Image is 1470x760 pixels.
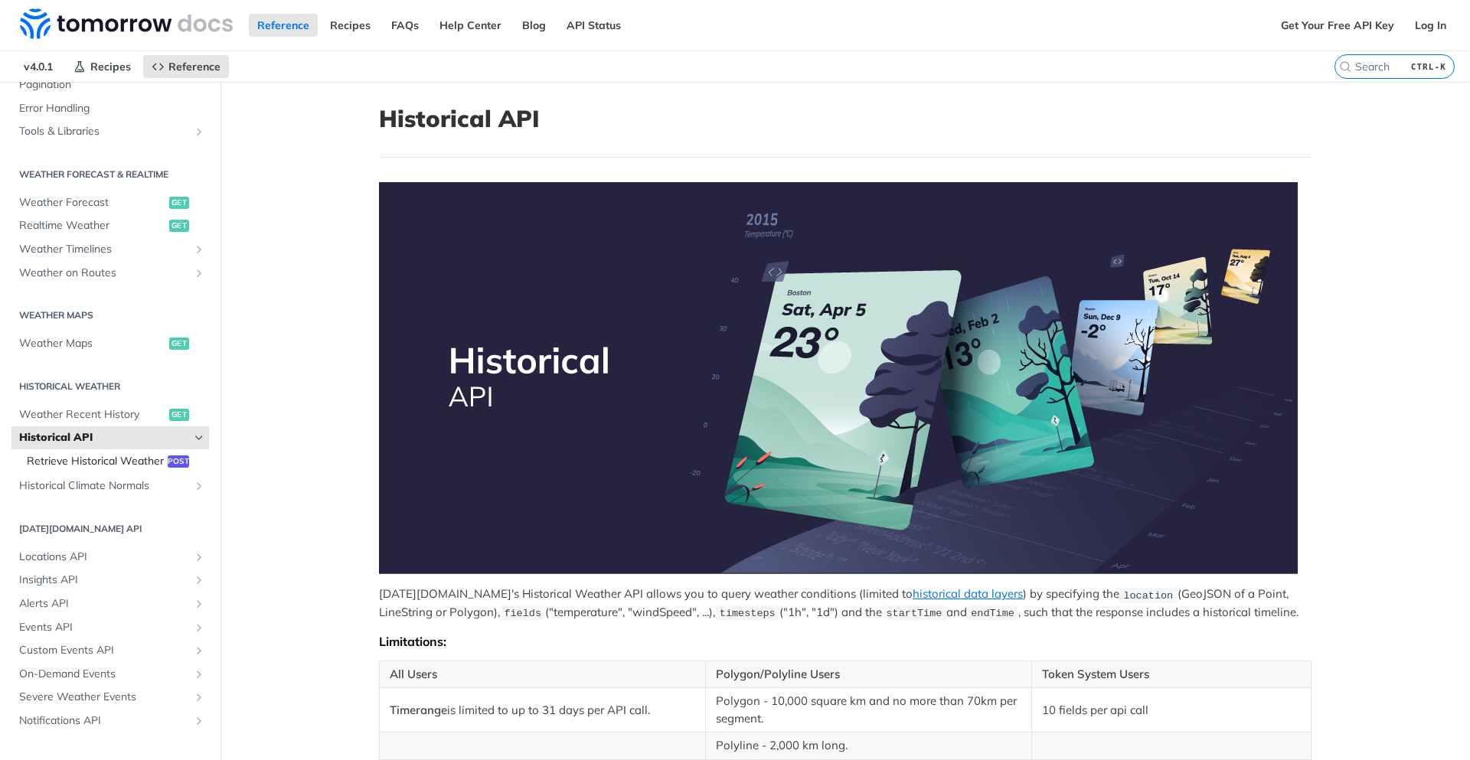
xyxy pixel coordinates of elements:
a: FAQs [383,14,427,37]
a: Realtime Weatherget [11,214,209,237]
button: Show subpages for Tools & Libraries [193,126,205,138]
button: Show subpages for Alerts API [193,598,205,610]
img: Tomorrow.io Weather API Docs [20,8,233,39]
span: Error Handling [19,101,205,116]
button: Show subpages for Historical Climate Normals [193,480,205,492]
a: Historical Climate NormalsShow subpages for Historical Climate Normals [11,475,209,497]
a: Historical APIHide subpages for Historical API [11,426,209,449]
span: endTime [971,608,1014,619]
button: Show subpages for Custom Events API [193,644,205,657]
a: Events APIShow subpages for Events API [11,616,209,639]
span: Alerts API [19,596,189,612]
td: is limited to up to 31 days per API call. [380,688,706,732]
span: Pagination [19,77,205,93]
img: Historical-API.png [379,182,1298,574]
a: Severe Weather EventsShow subpages for Severe Weather Events [11,686,209,709]
span: location [1123,589,1173,601]
span: Historical API [19,430,189,445]
span: Custom Events API [19,643,189,658]
kbd: CTRL-K [1407,59,1450,74]
a: Notifications APIShow subpages for Notifications API [11,709,209,732]
span: Weather Recent History [19,407,165,422]
span: Insights API [19,572,189,588]
span: On-Demand Events [19,667,189,682]
td: Polygon - 10,000 square km and no more than 70km per segment. [705,688,1031,732]
span: Reference [168,60,220,73]
a: Reference [249,14,318,37]
td: 10 fields per api call [1031,688,1311,732]
a: Alerts APIShow subpages for Alerts API [11,592,209,615]
span: Recipes [90,60,131,73]
a: Recipes [322,14,379,37]
span: post [168,455,189,468]
button: Show subpages for Events API [193,621,205,634]
a: Weather Forecastget [11,191,209,214]
button: Hide subpages for Historical API [193,432,205,444]
a: Weather on RoutesShow subpages for Weather on Routes [11,262,209,285]
a: Retrieve Historical Weatherpost [19,450,209,473]
a: Weather TimelinesShow subpages for Weather Timelines [11,238,209,261]
strong: Timerange [390,703,447,717]
button: Show subpages for Weather Timelines [193,243,205,256]
h1: Historical API [379,105,1312,132]
a: Custom Events APIShow subpages for Custom Events API [11,639,209,662]
td: Polyline - 2,000 km long. [705,732,1031,760]
p: [DATE][DOMAIN_NAME]'s Historical Weather API allows you to query weather conditions (limited to )... [379,585,1312,621]
a: Weather Recent Historyget [11,403,209,426]
span: get [169,220,189,232]
span: Expand image [379,182,1312,574]
th: Polygon/Polyline Users [705,661,1031,688]
h2: Weather Maps [11,308,209,322]
a: Weather Mapsget [11,332,209,355]
span: v4.0.1 [15,55,61,78]
span: Locations API [19,550,189,565]
a: API Status [558,14,629,37]
a: Log In [1406,14,1455,37]
a: Locations APIShow subpages for Locations API [11,546,209,569]
span: Realtime Weather [19,218,165,233]
button: Show subpages for Insights API [193,574,205,586]
span: timesteps [720,608,776,619]
a: Tools & LibrariesShow subpages for Tools & Libraries [11,120,209,143]
span: Weather Forecast [19,195,165,210]
button: Show subpages for On-Demand Events [193,668,205,680]
button: Show subpages for Weather on Routes [193,267,205,279]
button: Show subpages for Notifications API [193,715,205,727]
span: fields [504,608,541,619]
svg: Search [1339,60,1351,73]
a: Error Handling [11,97,209,120]
a: Help Center [431,14,510,37]
span: get [169,197,189,209]
span: Events API [19,620,189,635]
a: Recipes [65,55,139,78]
th: Token System Users [1031,661,1311,688]
a: Insights APIShow subpages for Insights API [11,569,209,592]
span: Notifications API [19,713,189,729]
div: Limitations: [379,634,1312,649]
span: Retrieve Historical Weather [27,454,164,469]
span: Severe Weather Events [19,690,189,705]
a: Reference [143,55,229,78]
span: startTime [886,608,942,619]
h2: Weather Forecast & realtime [11,168,209,181]
span: Weather Timelines [19,242,189,257]
a: On-Demand EventsShow subpages for On-Demand Events [11,663,209,686]
h2: Historical Weather [11,380,209,393]
span: Historical Climate Normals [19,478,189,494]
th: All Users [380,661,706,688]
span: Weather Maps [19,336,165,351]
span: get [169,338,189,350]
span: get [169,409,189,421]
button: Show subpages for Severe Weather Events [193,691,205,703]
h2: [DATE][DOMAIN_NAME] API [11,522,209,536]
button: Show subpages for Locations API [193,551,205,563]
a: Get Your Free API Key [1272,14,1403,37]
a: Pagination [11,73,209,96]
a: Blog [514,14,554,37]
span: Tools & Libraries [19,124,189,139]
a: historical data layers [913,586,1023,601]
span: Weather on Routes [19,266,189,281]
